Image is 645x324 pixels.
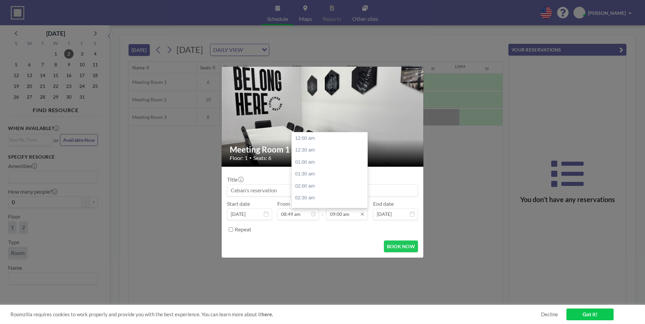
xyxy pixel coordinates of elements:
[373,200,394,207] label: End date
[292,192,371,204] div: 02:30 am
[566,309,614,320] a: Got it!
[227,200,250,207] label: Start date
[227,185,418,196] input: Ceban's reservation
[222,41,424,192] img: 537.jpg
[321,203,324,218] span: -
[10,311,541,318] span: Roomzilla requires cookies to work properly and provide you with the best experience. You can lea...
[292,156,371,168] div: 01:00 am
[253,155,271,161] span: Seats: 6
[541,311,558,318] a: Decline
[261,311,273,317] a: here.
[292,132,371,144] div: 12:00 am
[292,204,371,216] div: 03:00 am
[384,240,418,252] button: BOOK NOW
[230,155,248,161] span: Floor: 1
[292,168,371,180] div: 01:30 am
[249,155,252,160] span: •
[292,180,371,192] div: 02:00 am
[227,176,243,183] label: Title
[230,144,416,155] h2: Meeting Room 1
[277,200,290,207] label: From
[292,144,371,156] div: 12:30 am
[235,226,251,233] label: Repeat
